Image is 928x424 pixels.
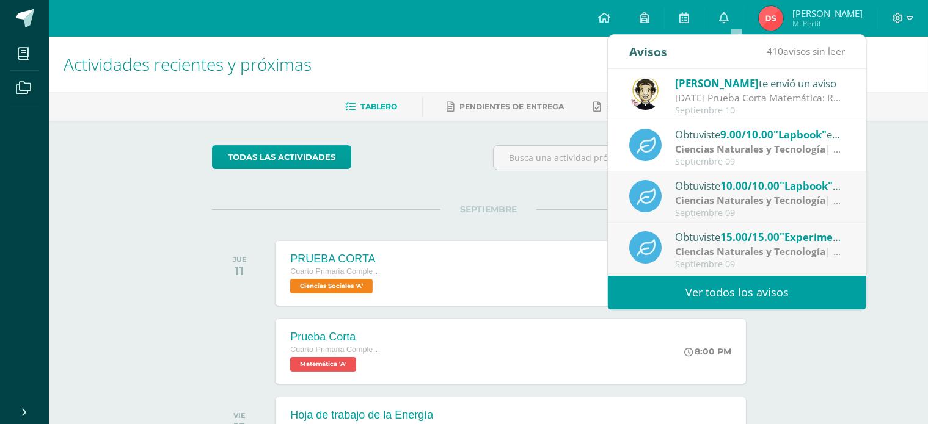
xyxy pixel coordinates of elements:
[720,128,773,142] span: 9.00/10.00
[607,102,661,111] span: Entregadas
[675,208,845,218] div: Septiembre 09
[675,178,845,193] div: Obtuviste en
[233,264,247,278] div: 11
[440,204,536,215] span: SEPTIEMBRE
[720,230,780,244] span: 15.00/15.00
[629,77,662,110] img: 4bd1cb2f26ef773666a99eb75019340a.png
[684,346,731,357] div: 8:00 PM
[759,6,783,31] img: 53d1dea75573273255adaa9689ca28cb.png
[675,106,845,116] div: Septiembre 10
[767,45,845,58] span: avisos sin leer
[767,45,783,58] span: 410
[233,411,246,420] div: VIE
[675,259,845,270] div: Septiembre 09
[792,7,863,20] span: [PERSON_NAME]
[675,193,825,207] strong: Ciencias Naturales y Tecnología
[212,145,351,169] a: todas las Actividades
[780,230,855,244] span: "Experimento"
[608,276,866,309] a: Ver todos los avisos
[361,102,398,111] span: Tablero
[629,35,667,68] div: Avisos
[675,126,845,142] div: Obtuviste en
[780,179,841,193] span: "Lapbook"
[675,142,825,156] strong: Ciencias Naturales y Tecnología
[675,157,845,167] div: Septiembre 09
[773,128,827,142] span: "Lapbook"
[594,97,661,117] a: Entregadas
[290,357,356,372] span: Matemática 'A'
[290,279,373,293] span: Ciencias Sociales 'A'
[290,409,433,422] div: Hoja de trabajo de la Energía
[675,142,845,156] div: | Zona
[675,245,825,258] strong: Ciencias Naturales y Tecnología
[346,97,398,117] a: Tablero
[290,267,382,276] span: Cuarto Primaria Complementaria
[675,229,845,245] div: Obtuviste en
[290,253,382,265] div: PRUEBA CORTA
[675,75,845,91] div: te envió un aviso
[792,18,863,29] span: Mi Perfil
[675,76,759,90] span: [PERSON_NAME]
[675,193,845,207] div: | Zona
[64,52,312,76] span: Actividades recientes y próximas
[460,102,564,111] span: Pendientes de entrega
[290,345,382,354] span: Cuarto Primaria Complementaria
[494,146,764,170] input: Busca una actividad próxima aquí...
[233,255,247,264] div: JUE
[720,179,780,193] span: 10.00/10.00
[290,331,382,343] div: Prueba Corta
[675,91,845,105] div: Mañana Prueba Corta Matemática: Recordatorio de prueba corta matemática, temas a estudiar: 1. Áre...
[447,97,564,117] a: Pendientes de entrega
[675,245,845,259] div: | Zona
